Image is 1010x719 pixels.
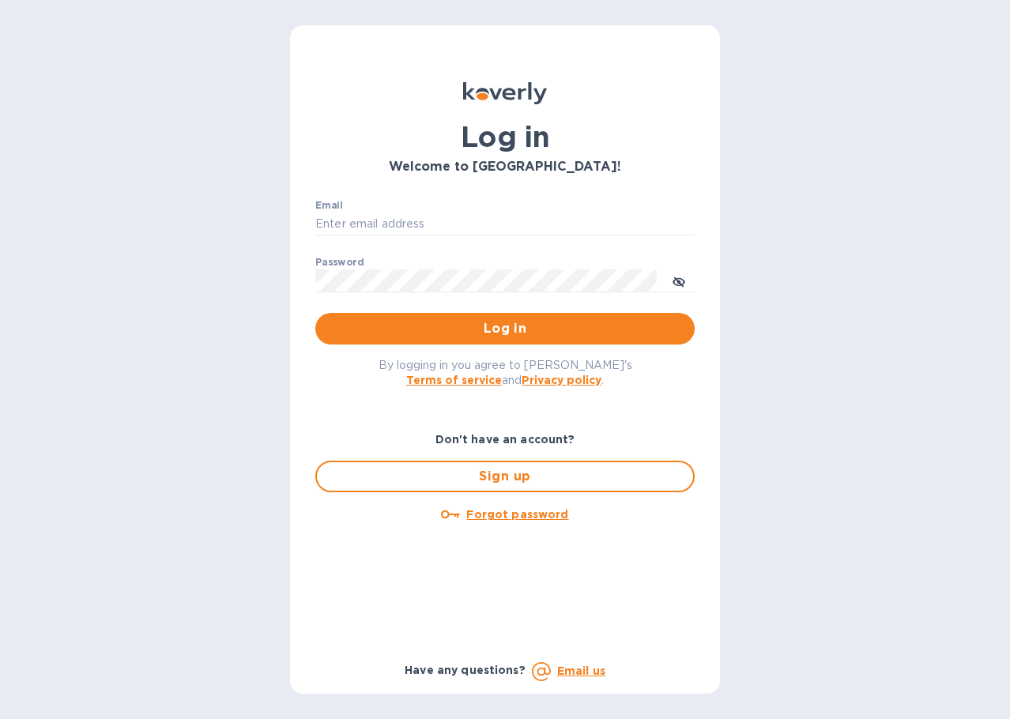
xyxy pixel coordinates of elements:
a: Email us [557,664,605,677]
a: Privacy policy [522,374,601,386]
u: Forgot password [466,508,568,521]
span: By logging in you agree to [PERSON_NAME]'s and . [379,359,632,386]
b: Have any questions? [405,664,526,676]
label: Email [315,201,343,210]
span: Log in [328,319,682,338]
button: Log in [315,313,695,344]
b: Don't have an account? [435,433,575,446]
img: Koverly [463,82,547,104]
h3: Welcome to [GEOGRAPHIC_DATA]! [315,160,695,175]
button: toggle password visibility [663,265,695,296]
input: Enter email address [315,213,695,236]
a: Terms of service [406,374,502,386]
h1: Log in [315,120,695,153]
span: Sign up [330,467,680,486]
label: Password [315,258,364,267]
button: Sign up [315,461,695,492]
